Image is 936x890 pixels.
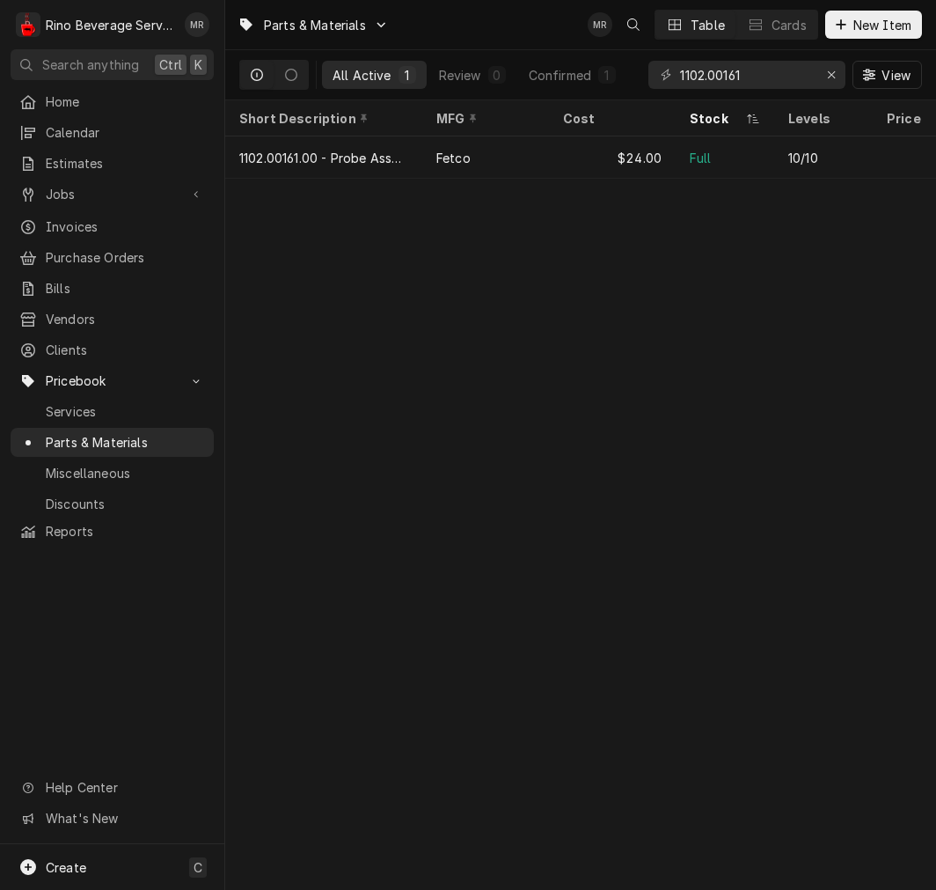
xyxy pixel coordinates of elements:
span: Ctrl [159,55,182,74]
div: Rino Beverage Service's Avatar [16,12,40,37]
a: Services [11,397,214,426]
span: Jobs [46,185,179,203]
div: Cards [771,16,807,34]
div: Review [439,66,481,85]
div: 1 [402,66,413,85]
a: Parts & Materials [11,428,214,457]
div: Levels [788,109,855,128]
button: Erase input [817,61,845,89]
span: Help Center [46,778,203,797]
span: K [194,55,202,74]
a: Vendors [11,305,214,334]
button: Open search [619,11,647,39]
div: All Active [333,66,391,85]
span: View [878,66,914,85]
button: View [852,61,922,89]
span: C [194,858,202,877]
input: Keyword search [680,61,812,89]
div: 10/10 [788,149,818,167]
a: Estimates [11,149,214,178]
span: Search anything [42,55,139,74]
a: Calendar [11,118,214,147]
a: Go to Parts & Materials [230,11,396,40]
span: New Item [850,16,915,34]
a: Bills [11,274,214,303]
span: Estimates [46,154,205,173]
div: MFG [436,109,531,128]
span: Invoices [46,217,205,236]
div: R [16,12,40,37]
div: MR [185,12,209,37]
div: Full [690,149,712,167]
div: Confirmed [529,66,591,85]
span: Miscellaneous [46,464,205,482]
div: Stock [690,109,742,128]
span: Clients [46,341,205,359]
a: Reports [11,517,214,546]
div: 1102.00161.00 - Probe Assy Temp and LLC 8 [239,149,408,167]
div: MR [588,12,612,37]
span: Pricebook [46,371,179,390]
span: Bills [46,279,205,298]
a: Clients [11,335,214,364]
div: 0 [492,66,502,85]
span: Parts & Materials [46,433,205,452]
span: Discounts [46,495,205,513]
a: Go to What's New [11,804,214,833]
a: Go to Jobs [11,180,214,209]
span: What's New [46,809,203,827]
div: Rino Beverage Service [46,16,175,34]
span: Services [46,402,205,421]
div: Short Description [239,109,405,128]
div: Table [691,16,725,34]
div: 1 [602,66,612,85]
a: Go to Help Center [11,773,214,802]
span: Vendors [46,310,205,328]
span: Home [46,92,205,111]
span: Create [46,860,86,875]
div: Melissa Rinehart's Avatar [185,12,209,37]
div: Melissa Rinehart's Avatar [588,12,612,37]
div: Fetco [436,149,471,167]
a: Discounts [11,489,214,519]
span: Parts & Materials [264,16,366,34]
span: Calendar [46,123,205,142]
span: Reports [46,522,205,541]
a: Go to Pricebook [11,366,214,395]
span: Purchase Orders [46,248,205,267]
a: Invoices [11,212,214,241]
button: New Item [825,11,922,39]
div: $24.00 [549,136,676,179]
a: Purchase Orders [11,243,214,272]
a: Miscellaneous [11,459,214,488]
button: Search anythingCtrlK [11,49,214,80]
a: Home [11,87,214,116]
div: Cost [563,109,658,128]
